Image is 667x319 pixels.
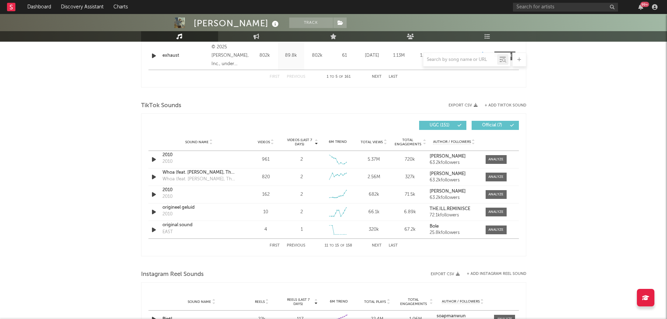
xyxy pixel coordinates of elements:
[162,222,236,229] a: original sound
[430,213,478,218] div: 72.1k followers
[467,272,526,276] button: + Add Instagram Reel Sound
[430,207,470,211] strong: THE.ILL.REMINISCE
[431,272,460,276] button: Export CSV
[430,195,478,200] div: 63.2k followers
[270,75,280,79] button: First
[301,226,303,233] div: 1
[485,104,526,108] button: + Add TikTok Sound
[250,191,282,198] div: 162
[162,169,236,176] a: Whoa (feat. [PERSON_NAME], The Creator)
[394,191,426,198] div: 71.5k
[449,103,478,108] button: Export CSV
[640,2,649,7] div: 99 +
[162,176,236,183] div: Whoa (feat. [PERSON_NAME], The Creator)
[321,139,354,145] div: 6M Trend
[357,209,390,216] div: 66.1k
[300,156,303,163] div: 2
[270,244,280,248] button: First
[430,154,478,159] a: [PERSON_NAME]
[357,156,390,163] div: 5.37M
[162,152,236,159] a: 2010
[340,244,345,247] span: of
[476,123,508,127] span: Official ( 7 )
[319,73,358,81] div: 1 5 161
[472,121,519,130] button: Official(7)
[389,75,398,79] button: Last
[430,178,478,183] div: 63.2k followers
[287,244,305,248] button: Previous
[460,272,526,276] div: + Add Instagram Reel Sound
[430,154,466,159] strong: [PERSON_NAME]
[211,43,250,68] div: © 2025 [PERSON_NAME], Inc., under exclusive license to Warner Records Inc.
[283,298,314,306] span: Reels (last 7 days)
[250,209,282,216] div: 10
[394,174,426,181] div: 327k
[394,156,426,163] div: 720k
[430,189,478,194] a: [PERSON_NAME]
[430,160,478,165] div: 63.2k followers
[329,244,334,247] span: to
[394,138,422,146] span: Total Engagements
[285,138,314,146] span: Videos (last 7 days)
[419,121,466,130] button: UGC(151)
[423,57,497,63] input: Search by song name or URL
[289,18,333,28] button: Track
[430,172,466,176] strong: [PERSON_NAME]
[430,230,478,235] div: 25.8k followers
[162,204,236,211] a: origineel geluid
[258,140,270,144] span: Videos
[185,140,209,144] span: Sound Name
[364,300,386,304] span: Total Plays
[255,300,265,304] span: Reels
[141,270,204,279] span: Instagram Reel Sounds
[478,104,526,108] button: + Add TikTok Sound
[513,3,618,12] input: Search for artists
[339,75,343,78] span: of
[394,209,426,216] div: 6.89k
[162,193,173,200] div: 2010
[250,226,282,233] div: 4
[437,314,466,318] strong: soapmanwun
[389,244,398,248] button: Last
[433,140,471,144] span: Author / Followers
[162,158,173,165] div: 2010
[357,191,390,198] div: 682k
[430,207,478,211] a: THE.ILL.REMINISCE
[300,209,303,216] div: 2
[194,18,280,29] div: [PERSON_NAME]
[430,172,478,176] a: [PERSON_NAME]
[442,299,480,304] span: Author / Followers
[250,156,282,163] div: 961
[321,299,356,304] div: 6M Trend
[372,75,382,79] button: Next
[437,314,489,319] a: soapmanwun
[300,191,303,198] div: 2
[287,75,305,79] button: Previous
[162,211,173,218] div: 2010
[361,140,383,144] span: Total Views
[430,189,466,194] strong: [PERSON_NAME]
[372,244,382,248] button: Next
[398,298,429,306] span: Total Engagements
[162,229,173,236] div: EAST
[330,75,334,78] span: to
[394,226,426,233] div: 67.2k
[357,174,390,181] div: 2.56M
[188,300,211,304] span: Sound Name
[357,226,390,233] div: 320k
[430,224,478,229] a: Bole
[430,224,439,229] strong: Bole
[638,4,643,10] button: 99+
[162,187,236,194] a: 2010
[319,242,358,250] div: 11 15 158
[250,174,282,181] div: 820
[141,102,181,110] span: TikTok Sounds
[424,123,456,127] span: UGC ( 151 )
[300,174,303,181] div: 2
